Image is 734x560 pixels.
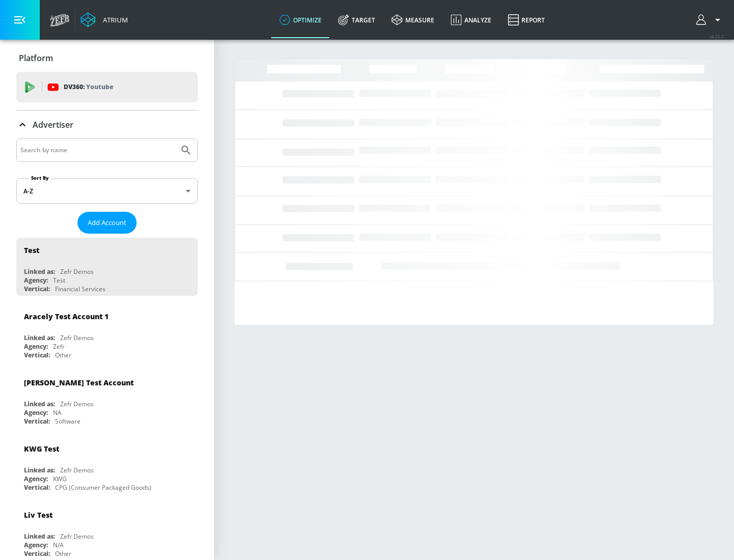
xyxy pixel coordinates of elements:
[24,400,55,408] div: Linked as:
[53,408,62,417] div: NA
[500,2,553,38] a: Report
[271,2,330,38] a: optimize
[33,119,73,130] p: Advertiser
[53,342,65,351] div: Zefr
[24,285,50,293] div: Vertical:
[60,267,94,276] div: Zefr Demos
[55,417,81,426] div: Software
[16,304,198,362] div: Aracely Test Account 1Linked as:Zefr DemosAgency:ZefrVertical:Other
[383,2,442,38] a: measure
[24,342,48,351] div: Agency:
[24,541,48,549] div: Agency:
[24,378,134,387] div: [PERSON_NAME] Test Account
[442,2,500,38] a: Analyze
[24,466,55,474] div: Linked as:
[16,436,198,494] div: KWG TestLinked as:Zefr DemosAgency:KWGVertical:CPG (Consumer Packaged Goods)
[16,72,198,102] div: DV360: Youtube
[53,474,67,483] div: KWG
[330,2,383,38] a: Target
[77,212,137,234] button: Add Account
[55,549,71,558] div: Other
[16,370,198,428] div: [PERSON_NAME] Test AccountLinked as:Zefr DemosAgency:NAVertical:Software
[16,44,198,72] div: Platform
[86,81,113,92] p: Youtube
[710,34,724,39] span: v 4.22.2
[24,408,48,417] div: Agency:
[60,466,94,474] div: Zefr Demos
[19,52,53,64] p: Platform
[20,144,175,157] input: Search by name
[24,276,48,285] div: Agency:
[24,474,48,483] div: Agency:
[29,175,51,181] label: Sort By
[16,238,198,296] div: TestLinked as:Zefr DemosAgency:TestVertical:Financial Services
[24,417,50,426] div: Vertical:
[24,444,59,454] div: KWG Test
[24,351,50,359] div: Vertical:
[64,81,113,93] p: DV360:
[60,400,94,408] div: Zefr Demos
[60,532,94,541] div: Zefr Demos
[24,245,39,255] div: Test
[24,483,50,492] div: Vertical:
[55,285,106,293] div: Financial Services
[53,276,65,285] div: Test
[24,510,53,520] div: Liv Test
[24,532,55,541] div: Linked as:
[55,483,151,492] div: CPG (Consumer Packaged Goods)
[99,15,128,24] div: Atrium
[55,351,71,359] div: Other
[16,110,198,139] div: Advertiser
[24,312,109,321] div: Aracely Test Account 1
[16,178,198,204] div: A-Z
[81,12,128,27] a: Atrium
[88,217,126,229] span: Add Account
[24,333,55,342] div: Linked as:
[24,549,50,558] div: Vertical:
[24,267,55,276] div: Linked as:
[53,541,64,549] div: N/A
[60,333,94,342] div: Zefr Demos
